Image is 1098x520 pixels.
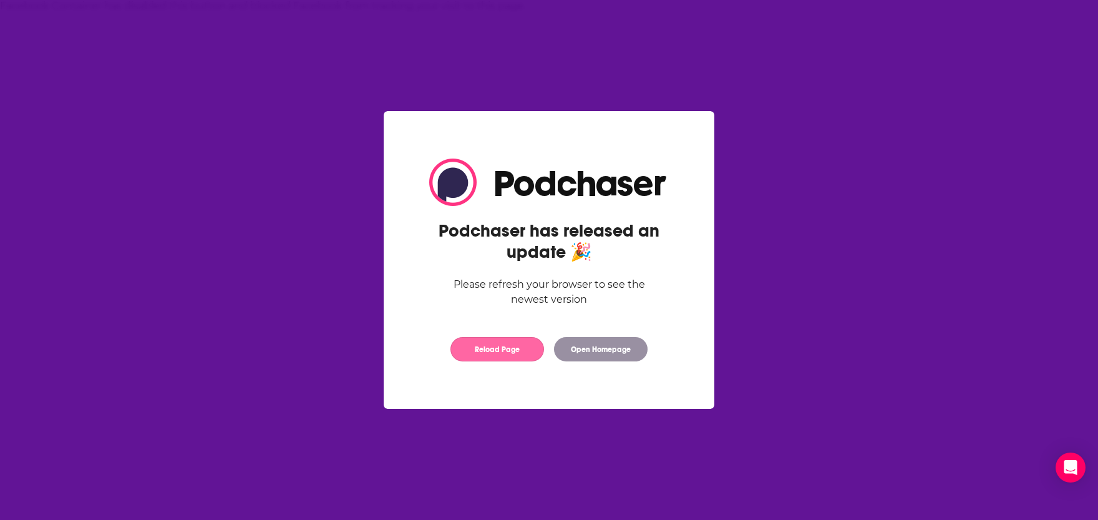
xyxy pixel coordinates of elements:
button: Reload Page [450,337,544,361]
h2: Podchaser has released an update 🎉 [429,220,669,263]
div: Please refresh your browser to see the newest version [429,277,669,307]
img: Logo [429,159,669,206]
button: Open Homepage [554,337,648,361]
div: Open Intercom Messenger [1056,453,1086,483]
